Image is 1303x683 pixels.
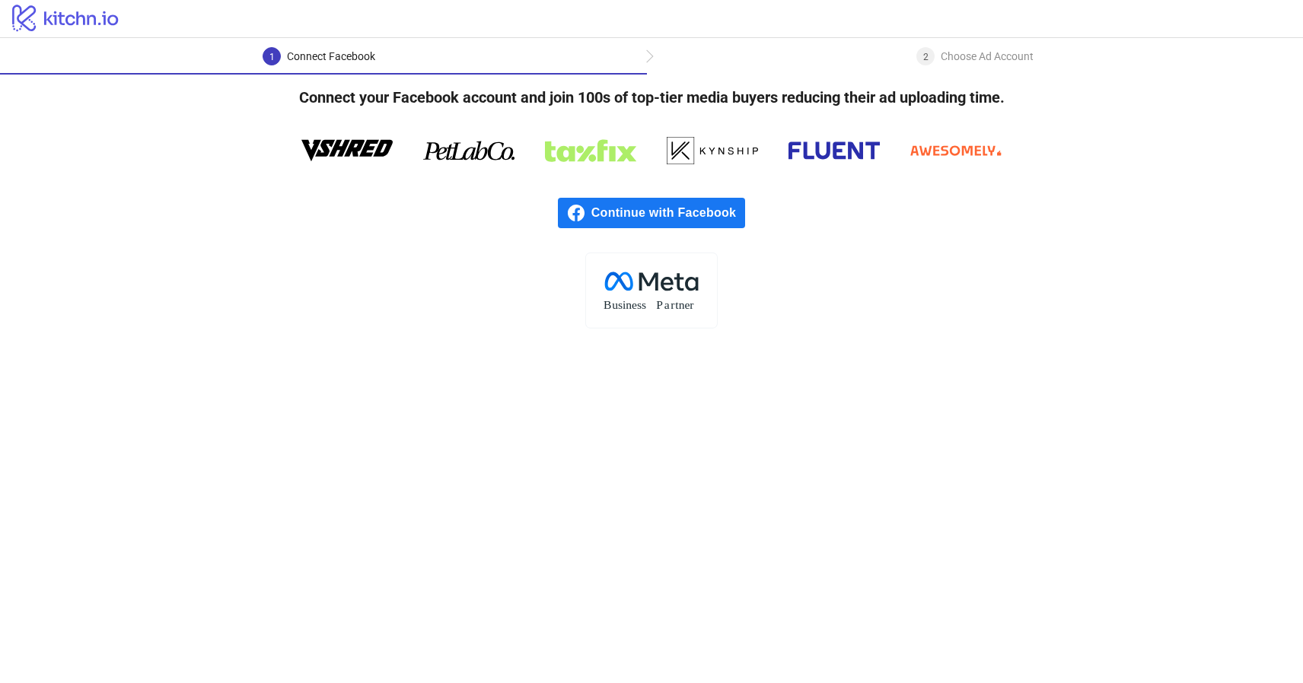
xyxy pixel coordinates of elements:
[612,298,646,311] tspan: usiness
[604,298,611,311] tspan: B
[558,198,745,228] a: Continue with Facebook
[941,47,1034,65] div: Choose Ad Account
[269,52,275,62] span: 1
[664,298,670,311] tspan: a
[287,47,375,65] div: Connect Facebook
[923,52,929,62] span: 2
[591,198,745,228] span: Continue with Facebook
[671,298,675,311] tspan: r
[656,298,663,311] tspan: P
[675,298,694,311] tspan: tner
[275,75,1029,120] h4: Connect your Facebook account and join 100s of top-tier media buyers reducing their ad uploading ...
